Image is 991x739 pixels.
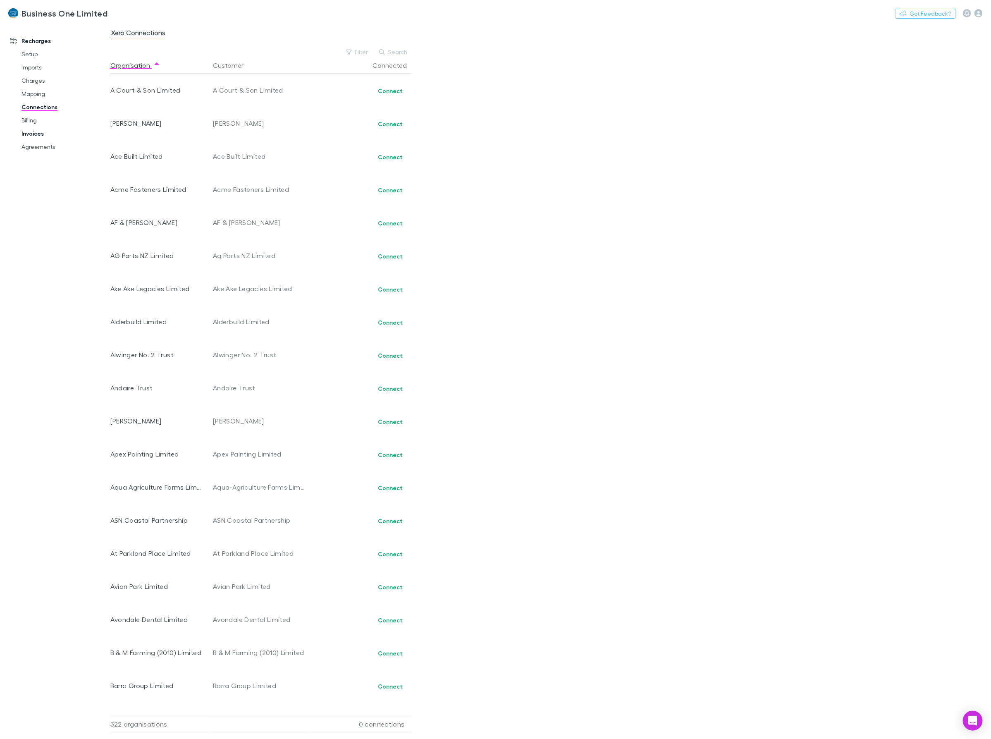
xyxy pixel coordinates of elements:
div: Avian Park Limited [110,570,202,603]
a: Connections [13,100,117,114]
a: Setup [13,48,117,61]
button: Connect [373,119,408,129]
button: Connect [373,648,408,658]
a: Charges [13,74,117,87]
button: Search [375,47,413,57]
div: Alwinger No. 2 Trust [110,338,202,371]
div: Ag Parts NZ Limited [213,239,306,272]
div: A Court & Son Limited [110,74,202,107]
a: Business One Limited [3,3,112,23]
button: Connect [373,715,408,725]
button: Connect [373,615,408,625]
div: At Parkland Place Limited [110,537,202,570]
div: Aqua Agriculture Farms Limited [110,471,202,504]
button: Connect [373,450,408,460]
a: Mapping [13,87,117,100]
a: Billing [13,114,117,127]
div: Apex Painting Limited [213,438,306,471]
a: Imports [13,61,117,74]
button: Customer [213,57,253,74]
div: Open Intercom Messenger [963,711,983,731]
div: B & M Farming (2010) Limited [213,636,306,669]
img: Business One Limited's Logo [8,8,18,18]
a: Recharges [2,34,117,48]
a: Invoices [13,127,117,140]
div: Bay Bakery (2021) Limited [213,702,306,735]
button: Connected [373,57,417,74]
button: Connect [373,582,408,592]
button: Connect [373,682,408,691]
div: Bay Bakery 2021 Limited [110,702,202,735]
div: 322 organisations [110,716,210,732]
button: Connect [373,185,408,195]
div: Alderbuild Limited [213,305,306,338]
div: Ake Ake Legacies Limited [110,272,202,305]
button: Filter [342,47,373,57]
div: At Parkland Place Limited [213,537,306,570]
div: Avondale Dental Limited [213,603,306,636]
div: Andaire Trust [213,371,306,404]
div: [PERSON_NAME] [213,107,306,140]
button: Connect [373,516,408,526]
button: Connect [373,417,408,427]
button: Connect [373,351,408,361]
button: Connect [373,384,408,394]
div: Andaire Trust [110,371,202,404]
div: [PERSON_NAME] [110,107,202,140]
h3: Business One Limited [21,8,107,18]
div: Alderbuild Limited [110,305,202,338]
div: [PERSON_NAME] [110,404,202,438]
div: Apex Painting Limited [110,438,202,471]
div: 0 connections [309,716,408,732]
div: Avian Park Limited [213,570,306,603]
button: Organisation [110,57,160,74]
div: ASN Coastal Partnership [110,504,202,537]
a: Agreements [13,140,117,153]
div: Acme Fasteners Limited [110,173,202,206]
button: Connect [373,549,408,559]
div: AG Parts NZ Limited [110,239,202,272]
button: Connect [373,152,408,162]
div: Acme Fasteners Limited [213,173,306,206]
div: Barra Group Limited [213,669,306,702]
div: [PERSON_NAME] [213,404,306,438]
div: B & M Farming (2010) Limited [110,636,202,669]
div: Avondale Dental Limited [110,603,202,636]
div: ASN Coastal Partnership [213,504,306,537]
div: Ace Built Limited [213,140,306,173]
button: Connect [373,251,408,261]
button: Connect [373,285,408,294]
button: Connect [373,318,408,328]
div: A Court & Son Limited [213,74,306,107]
button: Connect [373,218,408,228]
div: Aqua-Agriculture Farms Limited [213,471,306,504]
div: Ace Built Limited [110,140,202,173]
button: Connect [373,483,408,493]
div: AF & [PERSON_NAME] [213,206,306,239]
button: Connect [373,86,408,96]
div: Alwinger No. 2 Trust [213,338,306,371]
div: Barra Group Limited [110,669,202,702]
div: Ake Ake Legacies Limited [213,272,306,305]
button: Got Feedback? [895,9,956,19]
span: Xero Connections [111,29,165,39]
div: AF & [PERSON_NAME] [110,206,202,239]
